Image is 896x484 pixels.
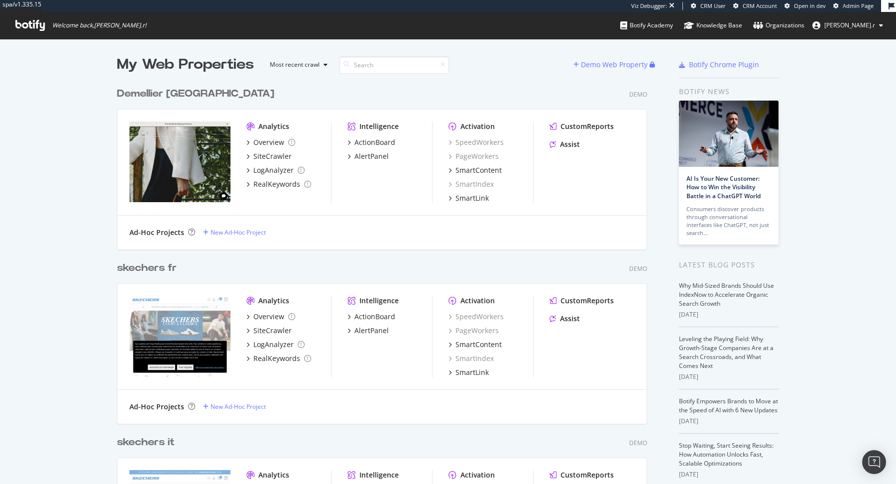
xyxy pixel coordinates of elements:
[246,340,305,350] a: LogAnalyzer
[460,470,495,480] div: Activation
[679,86,779,97] div: Botify news
[339,56,449,74] input: Search
[700,2,726,9] span: CRM User
[246,179,311,189] a: RealKeywords
[620,12,673,39] a: Botify Academy
[560,470,614,480] div: CustomReports
[448,137,504,147] a: SpeedWorkers
[460,296,495,306] div: Activation
[117,435,179,450] a: skechers it
[460,121,495,131] div: Activation
[560,121,614,131] div: CustomReports
[560,314,580,324] div: Assist
[253,165,294,175] div: LogAnalyzer
[629,90,647,99] div: Demo
[455,367,489,377] div: SmartLink
[448,367,489,377] a: SmartLink
[253,312,284,322] div: Overview
[117,55,254,75] div: My Web Properties
[833,2,874,10] a: Admin Page
[203,402,266,411] a: New Ad-Hoc Project
[359,121,399,131] div: Intelligence
[679,397,778,414] a: Botify Empowers Brands to Move at the Speed of AI with 6 New Updates
[679,441,774,468] a: Stop Waiting, Start Seeing Results: How Automation Unlocks Fast, Scalable Optimizations
[246,151,292,161] a: SiteCrawler
[253,326,292,336] div: SiteCrawler
[550,470,614,480] a: CustomReports
[347,137,395,147] a: ActionBoard
[253,179,300,189] div: RealKeywords
[448,151,499,161] a: PageWorkers
[684,20,742,30] div: Knowledge Base
[679,372,779,381] div: [DATE]
[117,261,177,275] div: skechers fr
[753,20,804,30] div: Organizations
[448,326,499,336] a: PageWorkers
[550,296,614,306] a: CustomReports
[679,470,779,479] div: [DATE]
[253,340,294,350] div: LogAnalyzer
[560,139,580,149] div: Assist
[354,151,389,161] div: AlertPanel
[550,139,580,149] a: Assist
[246,312,295,322] a: Overview
[448,179,494,189] a: SmartIndex
[679,335,774,370] a: Leveling the Playing Field: Why Growth-Stage Companies Are at a Search Crossroads, and What Comes...
[258,296,289,306] div: Analytics
[691,2,726,10] a: CRM User
[629,264,647,273] div: Demo
[448,165,502,175] a: SmartContent
[354,326,389,336] div: AlertPanel
[211,228,266,237] div: New Ad-Hoc Project
[862,450,886,474] div: Open Intercom Messenger
[359,296,399,306] div: Intelligence
[253,137,284,147] div: Overview
[448,312,504,322] a: SpeedWorkers
[550,121,614,131] a: CustomReports
[129,296,230,376] img: skechers fr
[246,326,292,336] a: SiteCrawler
[689,60,759,70] div: Botify Chrome Plugin
[743,2,777,9] span: CRM Account
[448,354,494,363] a: SmartIndex
[679,310,779,319] div: [DATE]
[679,101,779,167] img: AI Is Your New Customer: How to Win the Visibility Battle in a ChatGPT World
[686,205,771,237] div: Consumers discover products through conversational interfaces like ChatGPT, not just search…
[52,21,146,29] span: Welcome back, [PERSON_NAME].r !
[733,2,777,10] a: CRM Account
[455,340,502,350] div: SmartContent
[258,121,289,131] div: Analytics
[684,12,742,39] a: Knowledge Base
[253,151,292,161] div: SiteCrawler
[679,60,759,70] a: Botify Chrome Plugin
[753,12,804,39] a: Organizations
[843,2,874,9] span: Admin Page
[129,402,184,412] div: Ad-Hoc Projects
[117,261,181,275] a: skechers fr
[573,60,650,69] a: Demo Web Property
[573,57,650,73] button: Demo Web Property
[253,354,300,363] div: RealKeywords
[824,21,875,29] span: arthur.r
[686,174,761,200] a: AI Is Your New Customer: How to Win the Visibility Battle in a ChatGPT World
[117,87,274,101] div: Demellier [GEOGRAPHIC_DATA]
[560,296,614,306] div: CustomReports
[211,402,266,411] div: New Ad-Hoc Project
[246,165,305,175] a: LogAnalyzer
[804,17,891,33] button: [PERSON_NAME].r
[117,87,278,101] a: Demellier [GEOGRAPHIC_DATA]
[246,354,311,363] a: RealKeywords
[117,435,175,450] div: skechers it
[455,165,502,175] div: SmartContent
[347,326,389,336] a: AlertPanel
[129,121,230,202] img: Demellier London
[359,470,399,480] div: Intelligence
[679,281,774,308] a: Why Mid-Sized Brands Should Use IndexNow to Accelerate Organic Search Growth
[581,60,648,70] div: Demo Web Property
